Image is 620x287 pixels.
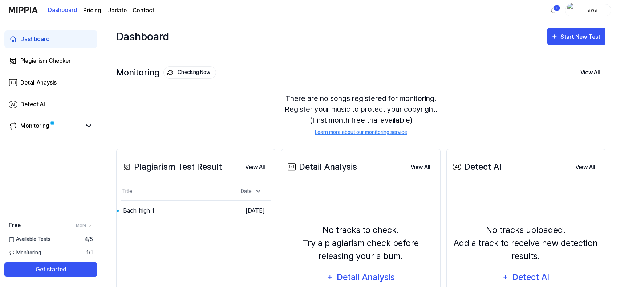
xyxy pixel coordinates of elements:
div: Dashboard [20,35,50,44]
div: Detail Analysis [286,160,357,173]
div: Date [238,185,265,197]
button: Start New Test [547,28,605,45]
span: 1 / 1 [86,249,93,257]
div: Plagiarism Test Result [121,160,222,173]
div: No tracks to check. Try a plagiarism check before releasing your album. [286,224,435,263]
button: View All [239,160,271,175]
a: Detail Anaysis [4,74,97,91]
td: [DATE] [232,200,271,221]
th: Title [121,183,232,200]
div: No tracks uploaded. Add a track to receive new detection results. [451,224,601,263]
button: profileawa [565,4,611,16]
button: View All [405,160,436,175]
div: Detail Anaysis [20,78,57,87]
div: Plagiarism Checker [20,57,71,65]
div: Start New Test [560,32,602,42]
button: View All [575,65,605,80]
div: awa [578,6,607,14]
span: Monitoring [9,249,41,257]
button: Checking Now [163,66,216,79]
a: Dashboard [4,30,97,48]
button: 알림1 [548,4,560,16]
a: Plagiarism Checker [4,52,97,70]
div: Detect AI [511,270,550,284]
div: Monitoring [20,122,49,130]
button: Get started [4,262,97,277]
a: Contact [133,6,154,15]
button: View All [570,160,601,175]
button: Detail Analysis [322,268,400,286]
img: 알림 [550,6,558,15]
div: 1 [553,5,560,11]
span: Available Tests [9,235,50,243]
a: Detect AI [4,96,97,113]
a: Pricing [83,6,101,15]
a: More [76,222,93,229]
div: There are no songs registered for monitoring. Register your music to protect your copyright. (Fir... [116,84,605,145]
button: Detect AI [498,268,554,286]
div: Monitoring [116,66,216,79]
div: Bach_high_1 [123,206,154,215]
span: 4 / 5 [85,235,93,243]
span: Free [9,221,21,230]
a: Monitoring [9,122,81,130]
div: Dashboard [116,28,169,45]
img: monitoring Icon [167,70,173,75]
a: Learn more about our monitoring service [315,128,407,136]
img: profile [567,3,576,17]
div: Detect AI [451,160,501,173]
a: Dashboard [48,0,77,20]
div: Detect AI [20,100,45,109]
a: Update [107,6,127,15]
div: Detail Analysis [336,270,395,284]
